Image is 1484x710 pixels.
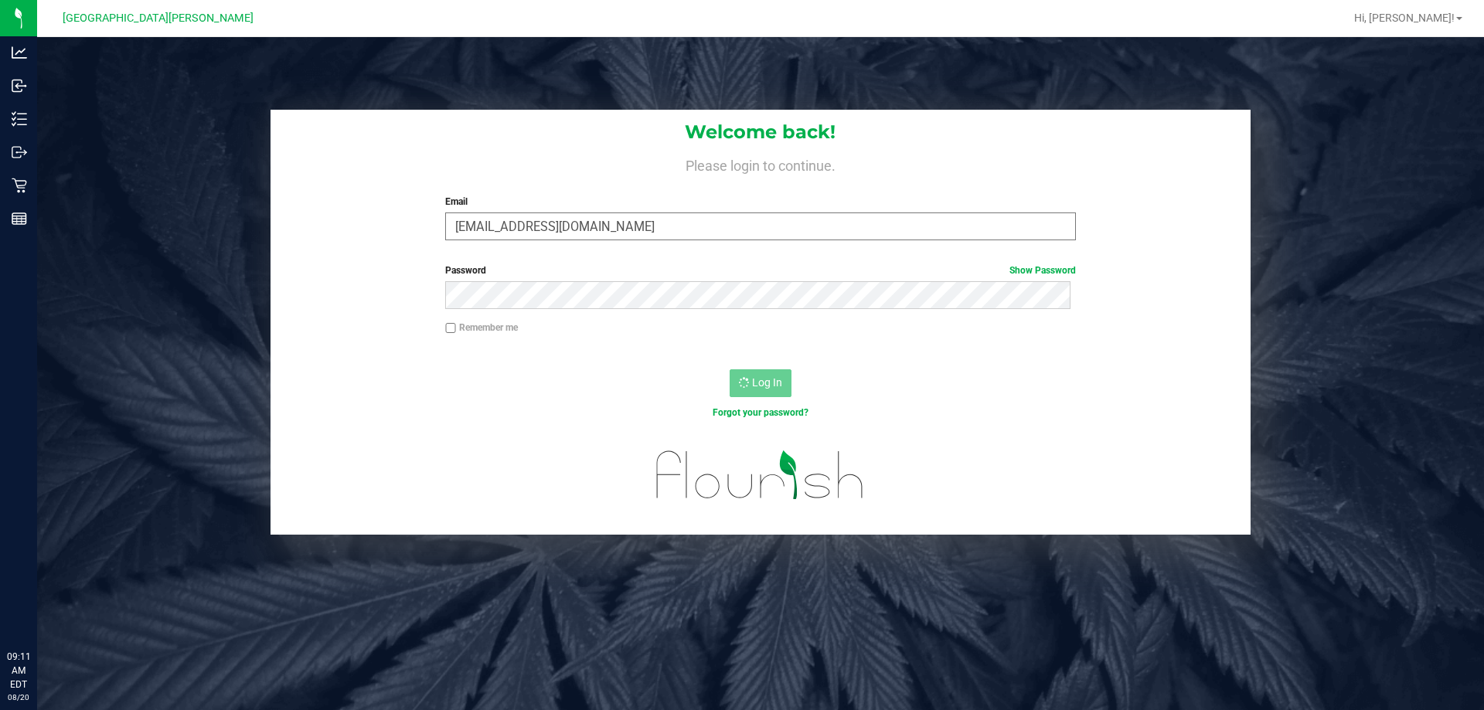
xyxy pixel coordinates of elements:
[445,265,486,276] span: Password
[12,111,27,127] inline-svg: Inventory
[63,12,254,25] span: [GEOGRAPHIC_DATA][PERSON_NAME]
[638,436,883,515] img: flourish_logo.svg
[730,369,791,397] button: Log In
[1354,12,1455,24] span: Hi, [PERSON_NAME]!
[12,45,27,60] inline-svg: Analytics
[271,122,1251,142] h1: Welcome back!
[1009,265,1076,276] a: Show Password
[445,323,456,334] input: Remember me
[7,691,30,703] p: 08/20
[7,650,30,691] p: 09:11 AM EDT
[445,195,1075,209] label: Email
[12,211,27,226] inline-svg: Reports
[12,78,27,93] inline-svg: Inbound
[713,407,808,418] a: Forgot your password?
[752,376,782,389] span: Log In
[12,144,27,160] inline-svg: Outbound
[271,155,1251,173] h4: Please login to continue.
[445,321,518,335] label: Remember me
[12,178,27,193] inline-svg: Retail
